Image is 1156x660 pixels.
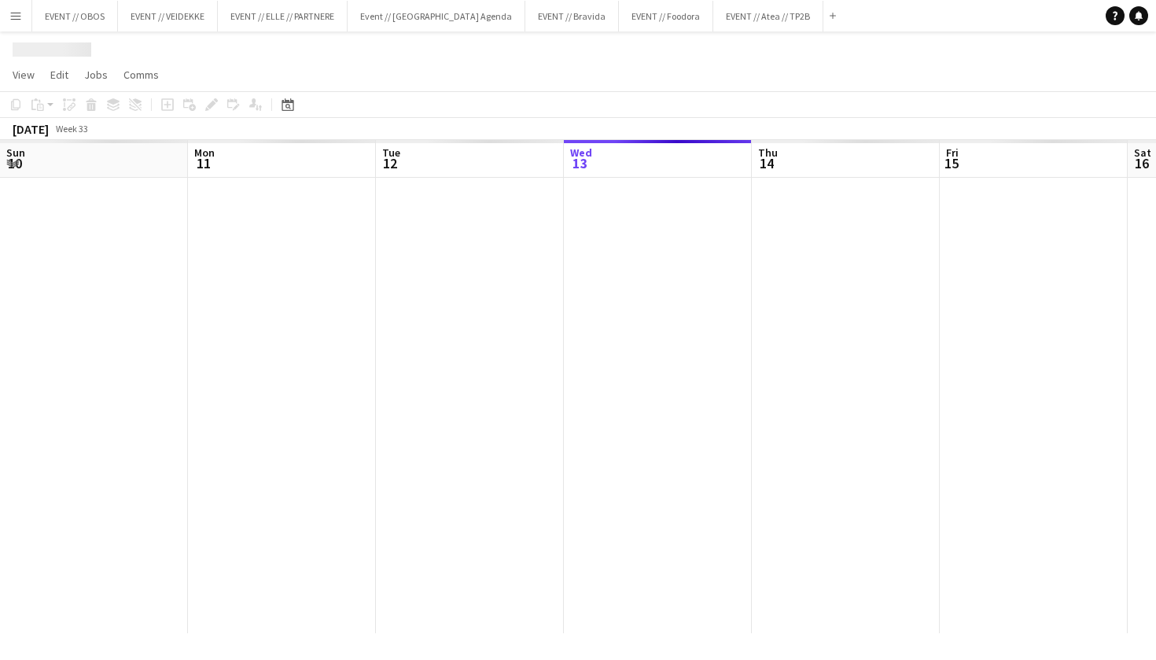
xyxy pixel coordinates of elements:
[946,146,959,160] span: Fri
[44,65,75,85] a: Edit
[52,123,91,135] span: Week 33
[619,1,713,31] button: EVENT // Foodora
[117,65,165,85] a: Comms
[4,154,25,172] span: 10
[348,1,525,31] button: Event // [GEOGRAPHIC_DATA] Agenda
[32,1,118,31] button: EVENT // OBOS
[570,146,592,160] span: Wed
[713,1,823,31] button: EVENT // Atea // TP2B
[380,154,400,172] span: 12
[13,121,49,137] div: [DATE]
[758,146,778,160] span: Thu
[568,154,592,172] span: 13
[50,68,68,82] span: Edit
[118,1,218,31] button: EVENT // VEIDEKKE
[194,146,215,160] span: Mon
[192,154,215,172] span: 11
[123,68,159,82] span: Comms
[6,65,41,85] a: View
[382,146,400,160] span: Tue
[1132,154,1151,172] span: 16
[78,65,114,85] a: Jobs
[525,1,619,31] button: EVENT // Bravida
[218,1,348,31] button: EVENT // ELLE // PARTNERE
[13,68,35,82] span: View
[1134,146,1151,160] span: Sat
[84,68,108,82] span: Jobs
[944,154,959,172] span: 15
[756,154,778,172] span: 14
[6,146,25,160] span: Sun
